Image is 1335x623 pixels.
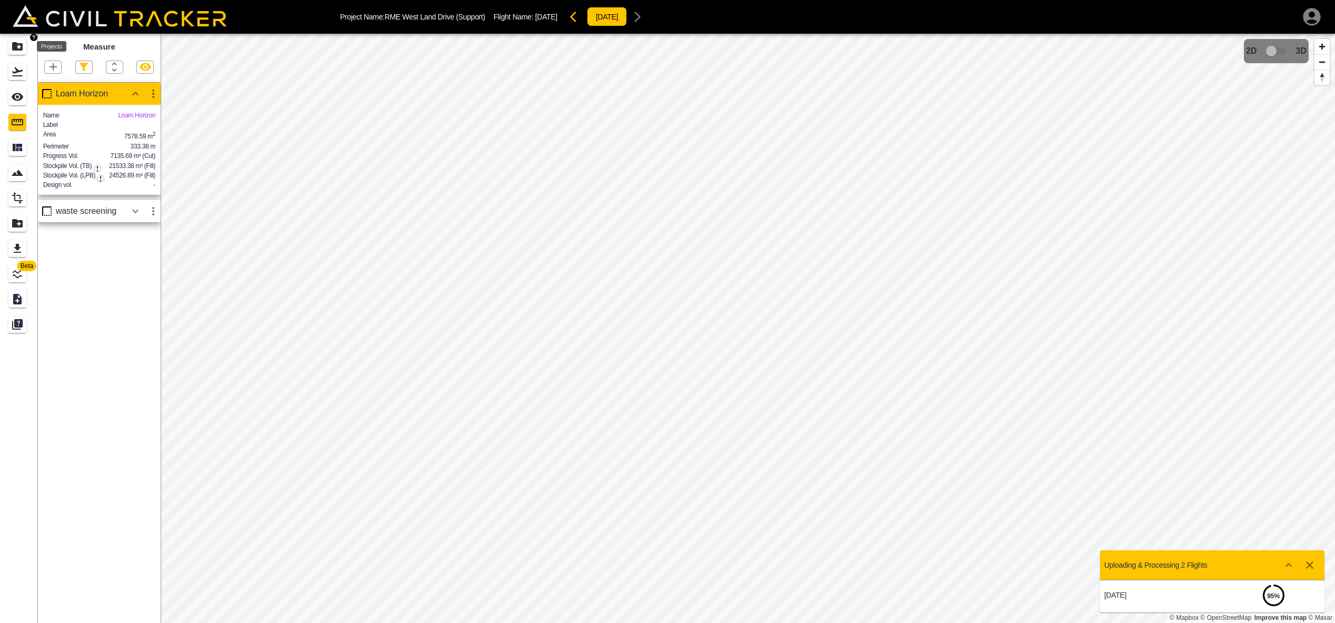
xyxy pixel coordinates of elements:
a: Map feedback [1254,614,1307,621]
p: Uploading & Processing 2 Flights [1104,561,1208,569]
button: Zoom in [1314,39,1330,54]
a: Mapbox [1170,614,1199,621]
button: Zoom out [1314,54,1330,70]
button: Show more [1278,555,1299,576]
button: [DATE] [587,7,627,26]
p: Project Name: RME West Land Drive (Support) [340,13,485,21]
canvas: Map [161,34,1335,623]
span: 3D [1296,46,1307,56]
button: Reset bearing to north [1314,70,1330,85]
img: Civil Tracker [13,5,227,27]
strong: 95 % [1267,592,1280,600]
p: [DATE] [1104,591,1212,599]
a: OpenStreetMap [1201,614,1252,621]
span: 2D [1246,46,1257,56]
p: Flight Name: [494,13,557,21]
span: [DATE] [535,13,557,21]
div: Projects [37,41,66,52]
span: 3D model not uploaded yet [1261,41,1292,61]
a: Maxar [1308,614,1332,621]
